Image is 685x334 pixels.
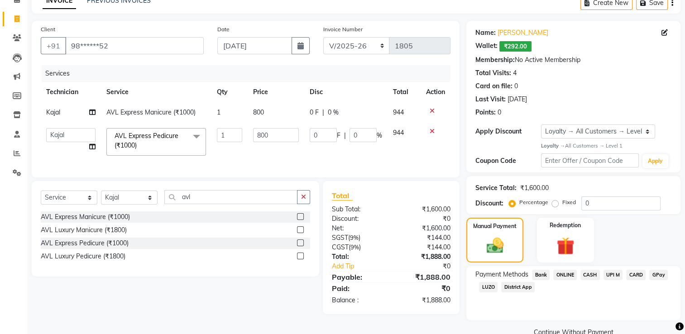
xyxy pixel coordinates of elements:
div: ₹1,888.00 [391,252,457,262]
div: ₹144.00 [391,243,457,252]
span: CGST [332,243,349,251]
div: Wallet: [475,41,498,52]
div: ₹1,888.00 [391,296,457,305]
div: [DATE] [508,95,527,104]
a: x [137,141,141,149]
th: Price [248,82,305,102]
div: Paid: [325,283,391,294]
div: ₹1,600.00 [520,183,549,193]
label: Client [41,25,55,33]
strong: Loyalty → [541,143,565,149]
span: AVL Express Manicure (₹1000) [106,108,196,116]
div: 0 [514,81,518,91]
div: Coupon Code [475,156,541,166]
label: Redemption [550,221,581,229]
div: Last Visit: [475,95,506,104]
span: ₹292.00 [499,41,532,52]
div: AVL Luxury Manicure (₹1800) [41,225,127,235]
span: Kajal [46,108,60,116]
img: _gift.svg [551,235,580,257]
span: GPay [649,270,668,280]
img: _cash.svg [481,236,509,255]
a: [PERSON_NAME] [498,28,548,38]
th: Service [101,82,211,102]
span: Payment Methods [475,270,528,279]
div: Discount: [325,214,391,224]
th: Disc [304,82,388,102]
div: ₹0 [391,214,457,224]
span: Bank [532,270,550,280]
span: F [337,131,340,140]
div: ₹144.00 [391,233,457,243]
input: Enter Offer / Coupon Code [541,153,639,167]
a: Add Tip [325,262,402,271]
div: AVL Express Pedicure (₹1000) [41,239,129,248]
div: AVL Express Manicure (₹1000) [41,212,130,222]
span: AVL Express Pedicure (₹1000) [115,132,178,149]
span: 1 [217,108,220,116]
label: Fixed [562,198,576,206]
div: Services [42,65,457,82]
span: LUZO [479,282,498,292]
span: 800 [253,108,264,116]
span: CARD [626,270,646,280]
span: CASH [580,270,600,280]
th: Qty [211,82,248,102]
span: 944 [393,108,404,116]
input: Search or Scan [164,190,297,204]
th: Total [388,82,421,102]
div: Total Visits: [475,68,511,78]
div: Discount: [475,199,503,208]
span: UPI M [604,270,623,280]
div: Service Total: [475,183,517,193]
span: 9% [350,243,359,251]
div: Name: [475,28,496,38]
div: Balance : [325,296,391,305]
div: Points: [475,108,496,117]
th: Technician [41,82,101,102]
th: Action [421,82,450,102]
span: District App [501,282,535,292]
span: 944 [393,129,404,137]
button: Apply [642,154,668,168]
div: No Active Membership [475,55,671,65]
div: Total: [325,252,391,262]
span: SGST [332,234,348,242]
label: Percentage [519,198,548,206]
label: Invoice Number [323,25,363,33]
div: ( ) [325,243,391,252]
div: Apply Discount [475,127,541,136]
div: Sub Total: [325,205,391,214]
span: 0 % [328,108,339,117]
span: | [344,131,346,140]
div: Card on file: [475,81,513,91]
div: ₹0 [402,262,458,271]
div: Net: [325,224,391,233]
span: 0 F [310,108,319,117]
div: 0 [498,108,501,117]
div: Payable: [325,272,391,282]
label: Manual Payment [473,222,517,230]
span: 9% [350,234,359,241]
span: | [322,108,324,117]
div: All Customers → Level 1 [541,142,671,150]
div: ₹1,600.00 [391,205,457,214]
div: ₹1,600.00 [391,224,457,233]
input: Search by Name/Mobile/Email/Code [65,37,204,54]
button: +91 [41,37,66,54]
div: ( ) [325,233,391,243]
div: Membership: [475,55,515,65]
span: Total [332,191,353,200]
div: ₹1,888.00 [391,272,457,282]
span: ONLINE [553,270,577,280]
label: Date [217,25,230,33]
div: AVL Luxury Pedicure (₹1800) [41,252,125,261]
span: % [377,131,382,140]
div: ₹0 [391,283,457,294]
div: 4 [513,68,517,78]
